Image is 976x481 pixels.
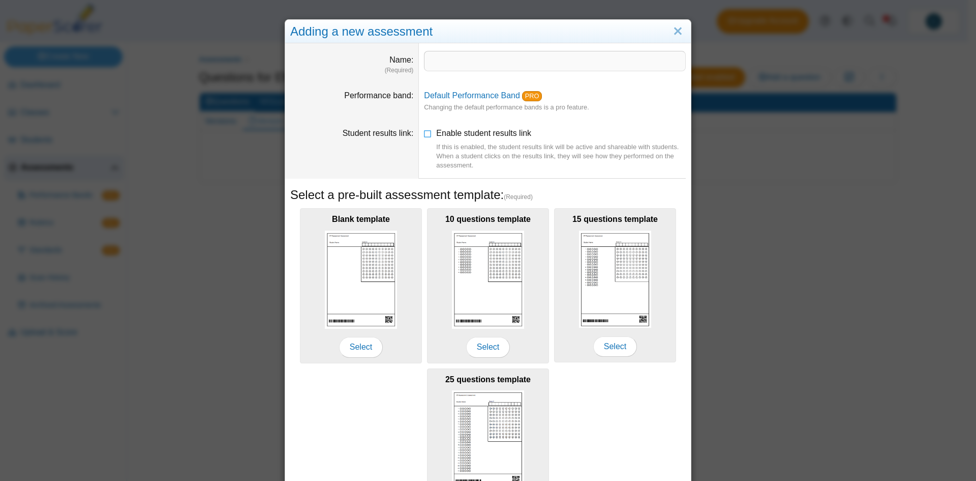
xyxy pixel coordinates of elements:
[344,91,413,100] label: Performance band
[290,186,686,204] h5: Select a pre-built assessment template:
[424,91,520,100] a: Default Performance Band
[339,337,383,357] span: Select
[522,91,542,101] a: PRO
[572,215,658,223] b: 15 questions template
[452,231,524,329] img: scan_sheet_10_questions.png
[445,215,531,223] b: 10 questions template
[445,375,531,384] b: 25 questions template
[466,337,510,357] span: Select
[579,231,651,328] img: scan_sheet_15_questions.png
[424,103,589,111] small: Changing the default performance bands is a pro feature.
[389,55,413,64] label: Name
[504,193,533,202] span: (Required)
[290,66,413,75] dfn: (Required)
[593,336,637,357] span: Select
[670,23,686,40] a: Close
[325,231,397,329] img: scan_sheet_blank.png
[285,20,691,44] div: Adding a new assessment
[343,129,414,137] label: Student results link
[332,215,390,223] b: Blank template
[436,129,686,170] span: Enable student results link
[436,143,686,171] div: If this is enabled, the student results link will be active and shareable with students. When a s...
